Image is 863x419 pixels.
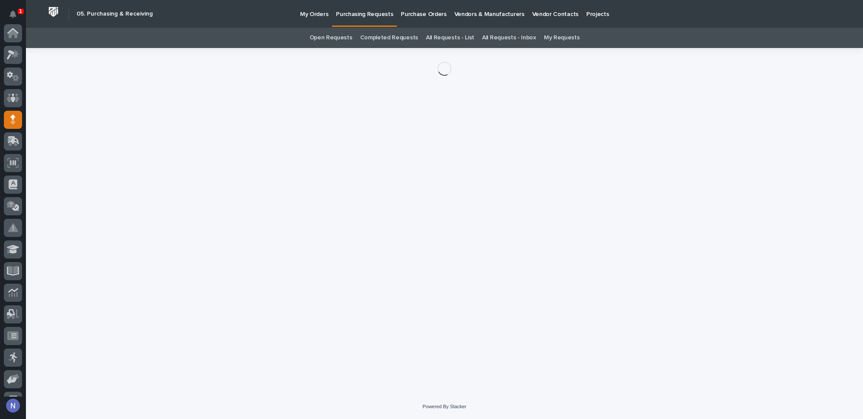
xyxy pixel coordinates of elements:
a: My Requests [544,28,580,48]
a: Open Requests [310,28,352,48]
button: users-avatar [4,397,22,415]
button: Notifications [4,5,22,23]
div: Notifications1 [11,10,22,24]
a: All Requests - Inbox [482,28,536,48]
img: Workspace Logo [45,4,61,20]
a: All Requests - List [426,28,474,48]
a: Completed Requests [360,28,418,48]
h2: 05. Purchasing & Receiving [77,10,153,18]
a: Powered By Stacker [422,404,466,409]
p: 1 [19,8,22,14]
